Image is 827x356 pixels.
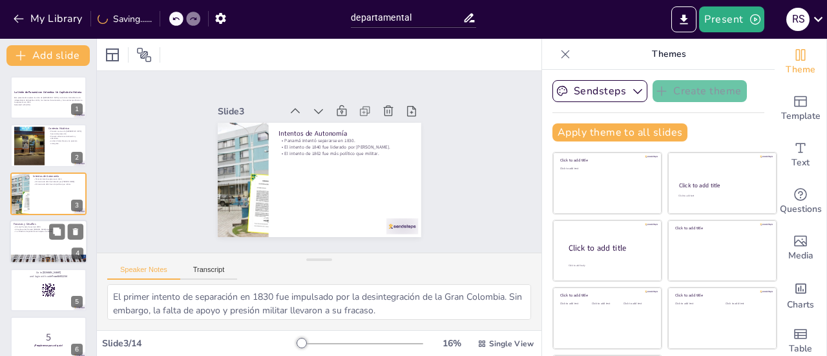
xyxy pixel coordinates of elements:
div: 3 [71,200,83,211]
div: Click to add text [592,302,621,306]
button: My Library [10,8,88,29]
button: Add slide [6,45,90,66]
button: Apply theme to all slides [552,123,687,141]
div: Click to add title [569,242,651,253]
p: Esta presentación explora la unión de [GEOGRAPHIC_DATA] con la Gran Colombia tras la independenci... [14,97,83,104]
div: R S [786,8,810,31]
div: Add charts and graphs [775,271,826,318]
div: Get real-time input from your audience [775,178,826,225]
p: El intento de 1862 fue más político que militar. [279,146,411,166]
span: Media [788,249,813,263]
button: Speaker Notes [107,266,180,280]
div: Click to add title [675,293,768,298]
button: R S [786,6,810,32]
div: Click to add text [623,302,653,306]
button: Sendsteps [552,80,647,102]
p: El canal francés fracasó en 1889. [14,225,83,228]
div: 4 [72,248,83,260]
div: Click to add text [726,302,766,306]
strong: ¡Prepárense para el quiz! [34,344,62,347]
p: La influencia de potencias extranjeras aumentó. [14,231,83,233]
div: Layout [102,45,123,65]
span: Questions [780,202,822,216]
div: 3 [10,173,87,215]
div: Add ready made slides [775,85,826,132]
div: Click to add text [560,302,589,306]
button: Duplicate Slide [49,224,65,240]
p: Generated with [URL] [14,104,83,107]
p: Fracasos y Desafíos [14,222,83,226]
div: 5 [10,269,87,311]
p: Intentos de Autonomía [281,125,413,148]
div: Click to add text [675,302,716,306]
div: Click to add title [679,182,765,189]
div: Click to add body [569,264,650,267]
button: Transcript [180,266,238,280]
div: Change the overall theme [775,39,826,85]
p: Panamá intentó separarse en 1830. [33,178,83,180]
p: Panamá intentó separarse en 1830. [280,134,412,154]
button: Delete Slide [68,224,83,240]
p: El intento de 1840 fue liderado por [PERSON_NAME]. [33,180,83,183]
p: La Gran Colombia era una potencia emergente. [48,140,83,144]
p: Go to [14,271,83,275]
div: Click to add title [560,293,653,298]
p: Panamá enfrenta centralización y abandono. [48,134,83,139]
span: Position [136,47,152,63]
div: Click to add title [675,225,768,231]
span: Template [781,109,821,123]
button: Export to PowerPoint [671,6,696,32]
div: 4 [10,220,87,264]
div: Click to add text [678,194,764,198]
input: Insert title [351,8,462,27]
div: 6 [71,344,83,355]
span: Theme [786,63,815,77]
div: Click to add text [560,167,653,171]
div: 2 [71,152,83,163]
button: Present [699,6,764,32]
button: Create theme [653,80,747,102]
p: and login with code [14,274,83,278]
p: El intento de 1840 fue liderado por [PERSON_NAME]. [280,140,412,160]
p: 5 [14,330,83,344]
p: Themes [576,39,762,70]
textarea: El primer intento de separación en 1830 fue impulsado por la desintegración de la Gran Colombia. ... [107,284,531,320]
strong: [DOMAIN_NAME] [43,271,61,274]
div: Add text boxes [775,132,826,178]
div: 1 [10,76,87,119]
div: 5 [71,296,83,308]
div: 16 % [436,337,467,350]
div: Add images, graphics, shapes or video [775,225,826,271]
div: Click to add title [560,158,653,163]
p: Panamá se une a la [GEOGRAPHIC_DATA] buscando protección. [48,130,83,134]
span: Table [789,342,812,356]
span: Charts [787,298,814,312]
span: Text [791,156,810,170]
p: El rechazo del Tratado [PERSON_NAME]-Hay fue crucial. [14,228,83,231]
div: Slide 3 [223,95,288,114]
span: Single View [489,339,534,349]
p: Intentos de Autonomía [33,174,83,178]
div: 2 [10,124,87,167]
div: Slide 3 / 14 [102,337,299,350]
p: Contexto Histórico [48,127,83,131]
div: Saving...... [98,13,152,25]
div: 1 [71,103,83,115]
strong: La Unión de Panamá con Colombia: Un Capítulo de Historia [14,90,81,94]
p: El intento de 1862 fue más político que militar. [33,183,83,185]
